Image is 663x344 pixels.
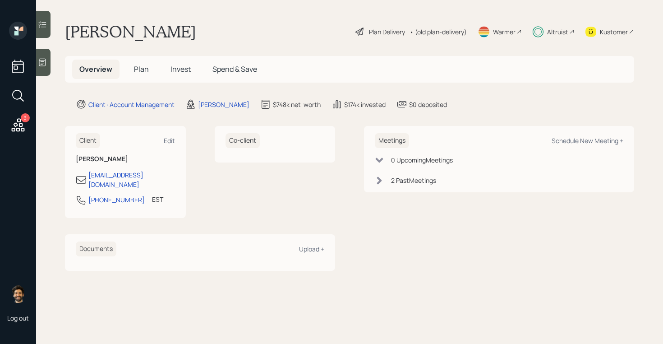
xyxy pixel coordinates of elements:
[79,64,112,74] span: Overview
[391,176,436,185] div: 2 Past Meeting s
[88,170,175,189] div: [EMAIL_ADDRESS][DOMAIN_NAME]
[88,195,145,205] div: [PHONE_NUMBER]
[152,195,163,204] div: EST
[344,100,386,109] div: $174k invested
[375,133,409,148] h6: Meetings
[65,22,196,42] h1: [PERSON_NAME]
[410,27,467,37] div: • (old plan-delivery)
[164,136,175,145] div: Edit
[134,64,149,74] span: Plan
[226,133,260,148] h6: Co-client
[21,113,30,122] div: 3
[76,155,175,163] h6: [PERSON_NAME]
[212,64,257,74] span: Spend & Save
[170,64,191,74] span: Invest
[547,27,568,37] div: Altruist
[7,314,29,322] div: Log out
[9,285,27,303] img: eric-schwartz-headshot.png
[552,136,623,145] div: Schedule New Meeting +
[76,242,116,256] h6: Documents
[76,133,100,148] h6: Client
[273,100,321,109] div: $748k net-worth
[409,100,447,109] div: $0 deposited
[88,100,175,109] div: Client · Account Management
[493,27,516,37] div: Warmer
[299,245,324,253] div: Upload +
[369,27,405,37] div: Plan Delivery
[391,155,453,165] div: 0 Upcoming Meeting s
[600,27,628,37] div: Kustomer
[198,100,249,109] div: [PERSON_NAME]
